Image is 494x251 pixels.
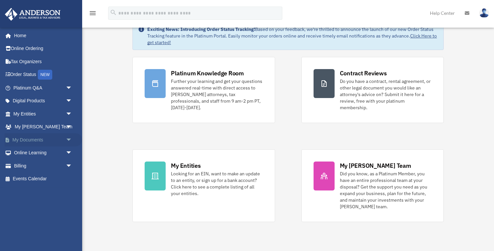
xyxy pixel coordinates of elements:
[132,57,275,123] a: Platinum Knowledge Room Further your learning and get your questions answered real-time with dire...
[171,69,244,77] div: Platinum Knowledge Room
[5,55,82,68] a: Tax Organizers
[340,162,411,170] div: My [PERSON_NAME] Team
[147,26,255,32] strong: Exciting News: Introducing Order Status Tracking!
[3,8,62,21] img: Anderson Advisors Platinum Portal
[5,68,82,82] a: Order StatusNEW
[171,170,263,197] div: Looking for an EIN, want to make an update to an entity, or sign up for a bank account? Click her...
[5,120,82,134] a: My [PERSON_NAME] Teamarrow_drop_down
[340,170,432,210] div: Did you know, as a Platinum Member, you have an entire professional team at your disposal? Get th...
[479,8,489,18] img: User Pic
[66,94,79,108] span: arrow_drop_down
[301,57,444,123] a: Contract Reviews Do you have a contract, rental agreement, or other legal document you would like...
[38,70,52,80] div: NEW
[5,172,82,186] a: Events Calendar
[5,107,82,120] a: My Entitiesarrow_drop_down
[171,162,200,170] div: My Entities
[66,120,79,134] span: arrow_drop_down
[5,146,82,160] a: Online Learningarrow_drop_down
[110,9,117,16] i: search
[89,9,97,17] i: menu
[5,94,82,108] a: Digital Productsarrow_drop_down
[89,12,97,17] a: menu
[5,81,82,94] a: Platinum Q&Aarrow_drop_down
[5,29,79,42] a: Home
[171,78,263,111] div: Further your learning and get your questions answered real-time with direct access to [PERSON_NAM...
[66,159,79,173] span: arrow_drop_down
[66,146,79,160] span: arrow_drop_down
[66,81,79,95] span: arrow_drop_down
[147,26,438,46] div: Based on your feedback, we're thrilled to announce the launch of our new Order Status Tracking fe...
[5,133,82,146] a: My Documentsarrow_drop_down
[340,69,387,77] div: Contract Reviews
[5,42,82,55] a: Online Ordering
[340,78,432,111] div: Do you have a contract, rental agreement, or other legal document you would like an attorney's ad...
[132,149,275,222] a: My Entities Looking for an EIN, want to make an update to an entity, or sign up for a bank accoun...
[147,33,437,45] a: Click Here to get started!
[5,159,82,172] a: Billingarrow_drop_down
[66,133,79,147] span: arrow_drop_down
[301,149,444,222] a: My [PERSON_NAME] Team Did you know, as a Platinum Member, you have an entire professional team at...
[66,107,79,121] span: arrow_drop_down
